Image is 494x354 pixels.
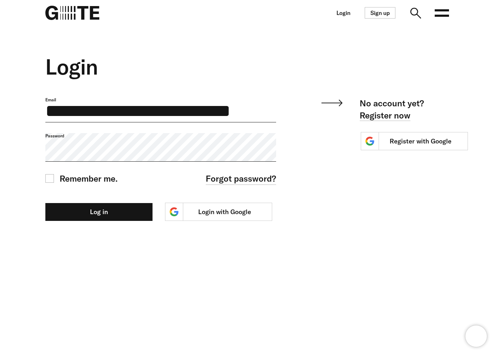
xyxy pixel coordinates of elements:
[45,133,276,139] label: Password
[465,325,487,347] iframe: Brevo live chat
[45,54,276,79] h2: Login
[60,172,118,184] span: Remember me.
[360,110,410,121] a: Register now
[365,7,395,19] a: Sign up
[45,203,153,221] button: Log in
[45,6,100,20] img: G=TE
[361,132,468,150] a: Register with Google
[165,203,272,221] a: Login with Google
[45,97,276,103] label: Email
[321,97,343,106] img: svg+xml;base64,PHN2ZyB4bWxucz0iaHR0cDovL3d3dy53My5vcmcvMjAwMC9zdmciIHdpZHRoPSI1OS42MTYiIGhlaWdodD...
[343,97,424,121] p: No account yet?
[45,174,54,183] input: Remember me.
[336,10,350,16] a: Login
[206,172,276,185] a: Forgot password?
